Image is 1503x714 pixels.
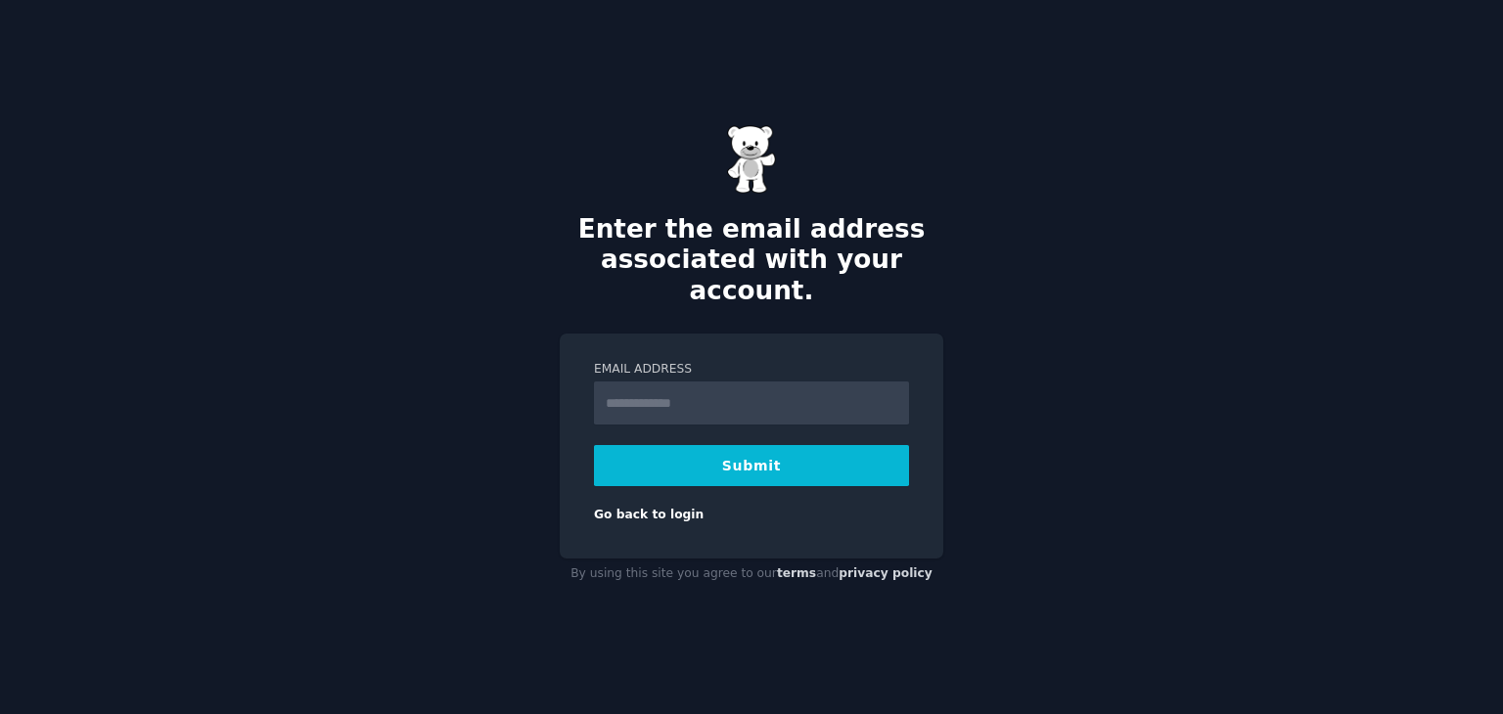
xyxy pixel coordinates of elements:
[839,566,933,580] a: privacy policy
[560,558,943,590] div: By using this site you agree to our and
[560,214,943,307] h2: Enter the email address associated with your account.
[594,508,704,521] a: Go back to login
[594,445,909,486] button: Submit
[594,361,909,379] label: Email Address
[727,125,776,194] img: Gummy Bear
[777,566,816,580] a: terms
